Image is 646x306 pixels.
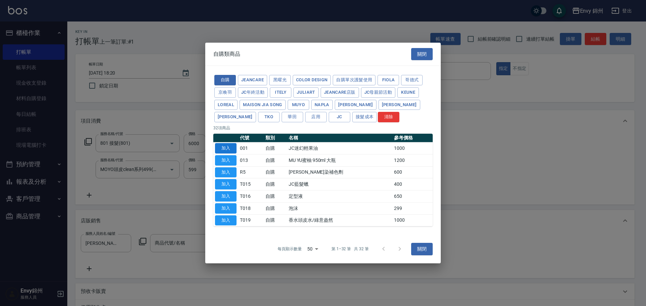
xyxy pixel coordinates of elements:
button: [PERSON_NAME] [379,100,420,110]
button: 自購 [214,75,236,85]
button: 加入 [215,143,237,154]
td: 001 [238,142,264,155]
button: JuliArt [293,87,319,98]
button: JC年終活動 [238,87,268,98]
button: TKO [258,112,280,122]
td: [PERSON_NAME]染補色劑 [287,166,392,178]
button: Fiola [378,75,399,85]
td: 自購 [264,142,287,155]
td: 1200 [392,154,433,166]
td: 泡沫 [287,202,392,214]
button: 加入 [215,179,237,189]
button: 清除 [378,112,399,122]
td: 1000 [392,214,433,226]
button: 黑曜光 [269,75,291,85]
button: 哥德式 [401,75,423,85]
td: MU YU蜜柚 950ml 大瓶 [287,154,392,166]
button: ITELY [270,87,291,98]
td: 定型液 [287,190,392,203]
button: MUYO [288,100,309,110]
button: 加入 [215,167,237,178]
td: 自購 [264,190,287,203]
button: [PERSON_NAME] [214,112,256,122]
p: 第 1–32 筆 共 32 筆 [331,246,369,252]
button: 加入 [215,155,237,166]
th: 類別 [264,134,287,142]
button: 自購單次護髮使用 [333,75,375,85]
button: 華田 [282,112,303,122]
td: 自購 [264,178,287,190]
td: R5 [238,166,264,178]
td: 1000 [392,142,433,155]
td: 自購 [264,154,287,166]
th: 代號 [238,134,264,142]
th: 參考價格 [392,134,433,142]
td: 自購 [264,202,287,214]
td: JC迷幻輕果油 [287,142,392,155]
button: 店用 [305,112,327,122]
button: 關閉 [411,48,433,60]
button: JC [329,112,350,122]
td: 香水頭皮水/綠意盎然 [287,214,392,226]
button: 接髮成本 [352,112,377,122]
td: 自購 [264,166,287,178]
button: Maison Jia Song [240,100,286,110]
td: 自購 [264,214,287,226]
td: JC藍髮蠟 [287,178,392,190]
div: 50 [304,240,321,258]
td: 299 [392,202,433,214]
p: 32 項商品 [213,125,433,131]
td: T015 [238,178,264,190]
td: 650 [392,190,433,203]
button: 加入 [215,191,237,202]
button: Loreal [214,100,238,110]
p: 每頁顯示數量 [278,246,302,252]
button: 加入 [215,203,237,214]
td: 600 [392,166,433,178]
button: JC母親節活動 [361,87,396,98]
button: 京喚羽 [214,87,236,98]
button: 關閉 [411,243,433,255]
button: color design [293,75,331,85]
button: JeanCare [238,75,267,85]
td: 013 [238,154,264,166]
th: 名稱 [287,134,392,142]
td: T016 [238,190,264,203]
button: Napla [311,100,333,110]
td: T019 [238,214,264,226]
button: [PERSON_NAME] [335,100,376,110]
button: KEUNE [397,87,419,98]
button: 加入 [215,215,237,226]
td: T018 [238,202,264,214]
span: 自購類商品 [213,51,240,57]
button: JeanCare店販 [321,87,359,98]
td: 400 [392,178,433,190]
